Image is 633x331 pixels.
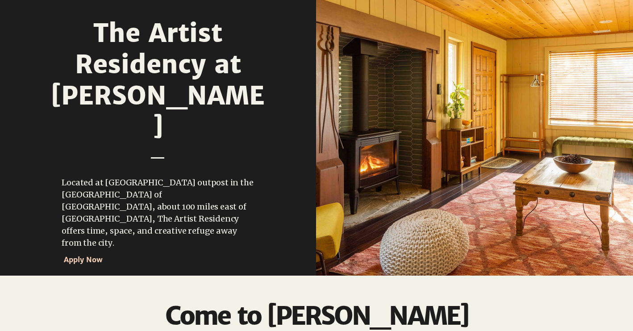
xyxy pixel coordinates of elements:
span: Apply Now [64,255,103,264]
a: Apply Now [62,250,143,269]
span: The Artist Residency at [PERSON_NAME] [51,17,265,142]
span: Located at [GEOGRAPHIC_DATA] outpost in the [GEOGRAPHIC_DATA] of [GEOGRAPHIC_DATA], about 100 mil... [62,177,253,248]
